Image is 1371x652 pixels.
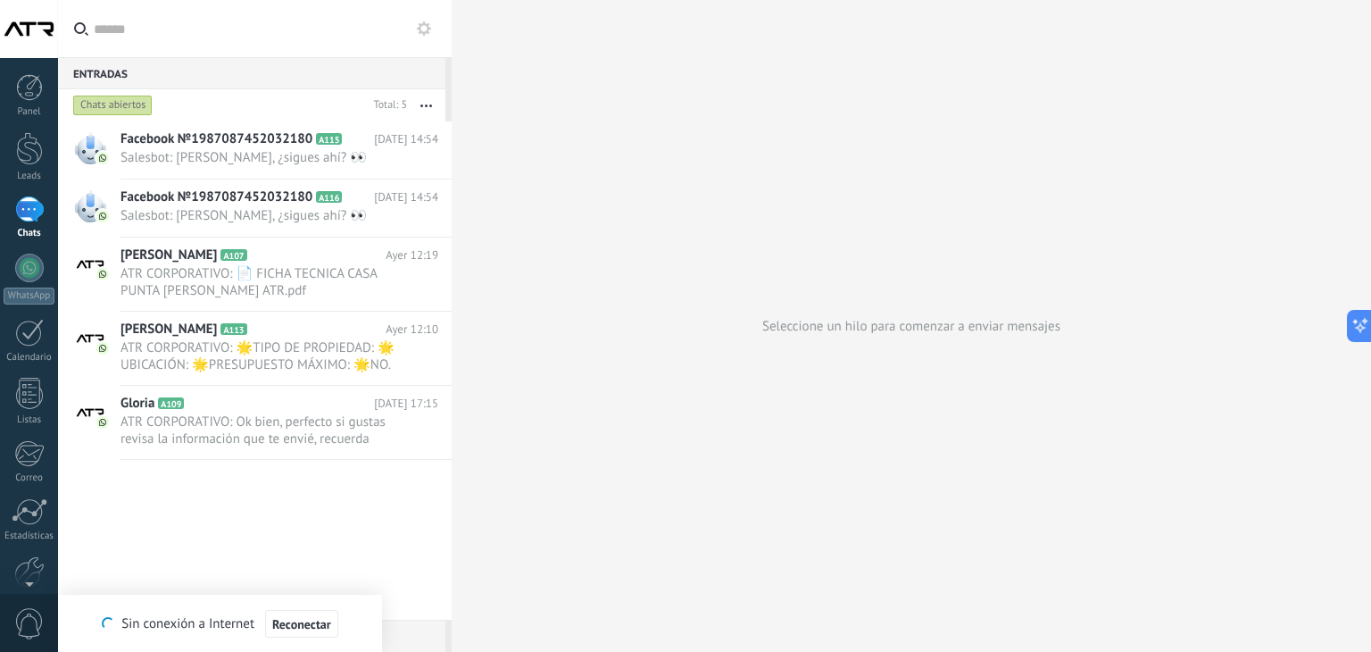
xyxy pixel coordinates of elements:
span: Salesbot: [PERSON_NAME], ¿sigues ahí? 👀 [120,207,404,224]
a: [PERSON_NAME] A107 Ayer 12:19 ATR CORPORATIVO: 📄 FICHA TECNICA CASA PUNTA [PERSON_NAME] ATR.pdf [58,238,452,311]
span: ATR CORPORATIVO: Ok bien, perfecto si gustas revisa la información que te envié, recuerda también... [120,414,404,447]
div: WhatsApp [4,288,54,305]
span: Facebook №1987087452032180 [120,188,312,206]
span: A113 [220,323,246,335]
span: [PERSON_NAME] [120,247,217,264]
span: A109 [158,397,184,409]
div: Calendario [4,352,55,364]
span: Ayer 12:10 [386,321,438,339]
div: Correo [4,472,55,484]
a: Facebook №1987087452032180 A115 [DATE] 14:54 Salesbot: [PERSON_NAME], ¿sigues ahí? 👀 [58,121,452,179]
span: [DATE] 14:54 [374,188,438,206]
span: ATR CORPORATIVO: 🌟TIPO DE PROPIEDAD: 🌟UBICACIÓN: 🌟PRESUPUESTO MÁXIMO: 🌟NO. DE HABITACIONES: 🌟AMUE... [120,339,404,373]
button: Reconectar [265,610,338,639]
span: Ayer 12:19 [386,247,438,264]
span: A115 [316,133,342,145]
img: com.amocrm.amocrmwa.svg [96,210,109,222]
a: Facebook №1987087452032180 A116 [DATE] 14:54 Salesbot: [PERSON_NAME], ¿sigues ahí? 👀 [58,180,452,237]
div: Sin conexión a Internet [102,609,337,639]
div: Leads [4,171,55,182]
span: Gloria [120,395,154,413]
span: [DATE] 17:15 [374,395,438,413]
img: com.amocrm.amocrmwa.svg [96,416,109,429]
div: Listas [4,414,55,426]
span: Facebook №1987087452032180 [120,130,312,148]
img: com.amocrm.amocrmwa.svg [96,268,109,280]
button: Más [407,89,445,121]
div: Chats abiertos [73,95,153,116]
a: [PERSON_NAME] A113 Ayer 12:10 ATR CORPORATIVO: 🌟TIPO DE PROPIEDAD: 🌟UBICACIÓN: 🌟PRESUPUESTO MÁXIM... [58,312,452,385]
div: Estadísticas [4,531,55,542]
div: Chats [4,228,55,239]
span: ATR CORPORATIVO: 📄 FICHA TECNICA CASA PUNTA [PERSON_NAME] ATR.pdf [120,265,404,299]
div: Entradas [58,57,445,89]
img: com.amocrm.amocrmwa.svg [96,152,109,164]
div: Total: 5 [367,96,407,114]
a: Gloria A109 [DATE] 17:15 ATR CORPORATIVO: Ok bien, perfecto si gustas revisa la información que t... [58,386,452,459]
img: com.amocrm.amocrmwa.svg [96,342,109,355]
span: A107 [220,249,246,261]
span: [DATE] 14:54 [374,130,438,148]
span: Reconectar [272,618,331,631]
span: [PERSON_NAME] [120,321,217,339]
span: Salesbot: [PERSON_NAME], ¿sigues ahí? 👀 [120,149,404,166]
span: A116 [316,191,342,203]
div: Panel [4,106,55,118]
